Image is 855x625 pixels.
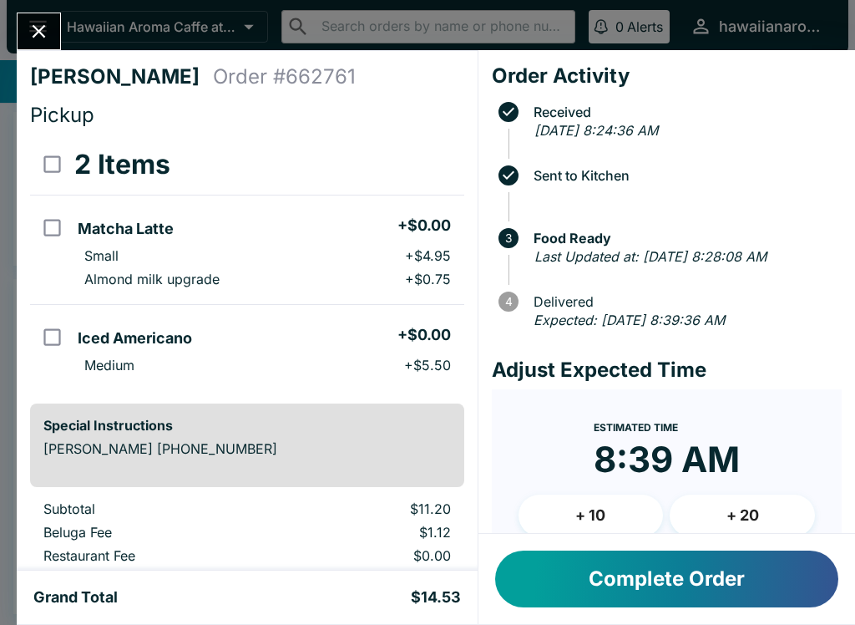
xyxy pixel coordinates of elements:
em: Expected: [DATE] 8:39:36 AM [534,312,725,328]
p: + $4.95 [405,247,451,264]
table: orders table [30,501,464,617]
button: Close [18,13,60,49]
p: Small [84,247,119,264]
p: $0.00 [294,547,450,564]
span: Delivered [525,294,842,309]
em: [DATE] 8:24:36 AM [534,122,658,139]
h4: Order # 662761 [213,64,356,89]
h4: [PERSON_NAME] [30,64,213,89]
p: Subtotal [43,501,267,517]
p: Restaurant Fee [43,547,267,564]
p: $1.12 [294,524,450,541]
h5: $14.53 [411,587,461,607]
p: $11.20 [294,501,450,517]
p: + $0.75 [405,271,451,287]
p: Beluga Fee [43,524,267,541]
p: Almond milk upgrade [84,271,220,287]
p: + $5.50 [404,357,451,373]
h5: Matcha Latte [78,219,174,239]
h3: 2 Items [74,148,170,181]
span: Food Ready [525,231,842,246]
span: Sent to Kitchen [525,168,842,183]
h5: Iced Americano [78,328,192,348]
span: Pickup [30,103,94,127]
h4: Order Activity [492,64,842,89]
table: orders table [30,135,464,390]
h5: Grand Total [33,587,118,607]
p: Medium [84,357,134,373]
span: Estimated Time [594,421,678,434]
span: Received [525,104,842,119]
h5: + $0.00 [397,216,451,236]
button: + 20 [670,495,815,536]
button: Complete Order [495,551,838,607]
time: 8:39 AM [594,438,740,481]
p: [PERSON_NAME] [PHONE_NUMBER] [43,440,451,457]
button: + 10 [519,495,664,536]
h6: Special Instructions [43,417,451,434]
text: 3 [505,231,512,245]
em: Last Updated at: [DATE] 8:28:08 AM [534,248,766,265]
h4: Adjust Expected Time [492,358,842,383]
text: 4 [504,295,512,308]
h5: + $0.00 [397,325,451,345]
